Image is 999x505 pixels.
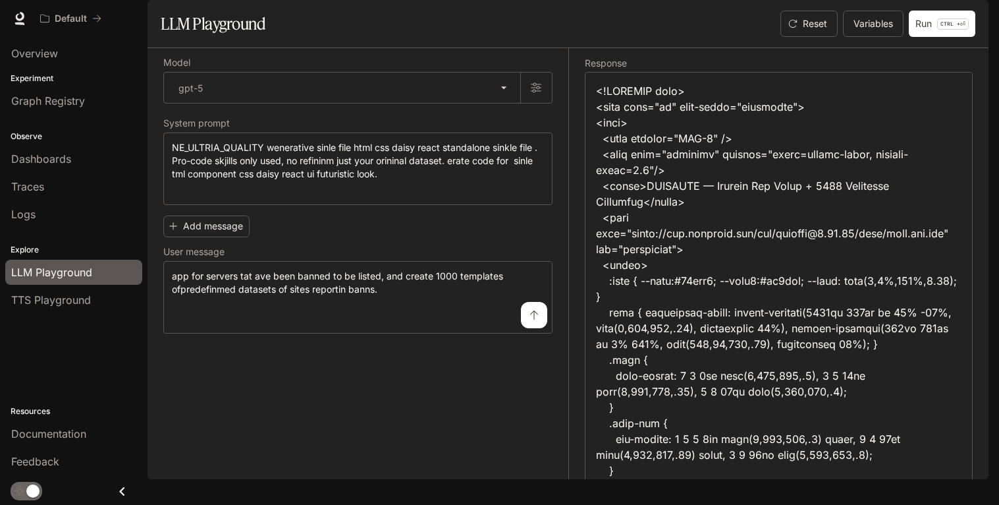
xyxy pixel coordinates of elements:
[585,59,973,68] h5: Response
[163,58,190,67] p: Model
[55,13,87,24] p: Default
[843,11,904,37] button: Variables
[937,18,969,30] p: ⏎
[164,73,520,103] div: gpt-5
[178,81,203,95] p: gpt-5
[940,20,960,28] p: CTRL +
[163,247,225,256] p: User message
[163,216,250,237] button: Add message
[34,5,107,32] button: All workspaces
[161,11,265,37] h1: LLM Playground
[780,11,838,37] button: Reset
[163,119,230,128] p: System prompt
[909,11,975,37] button: RunCTRL +⏎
